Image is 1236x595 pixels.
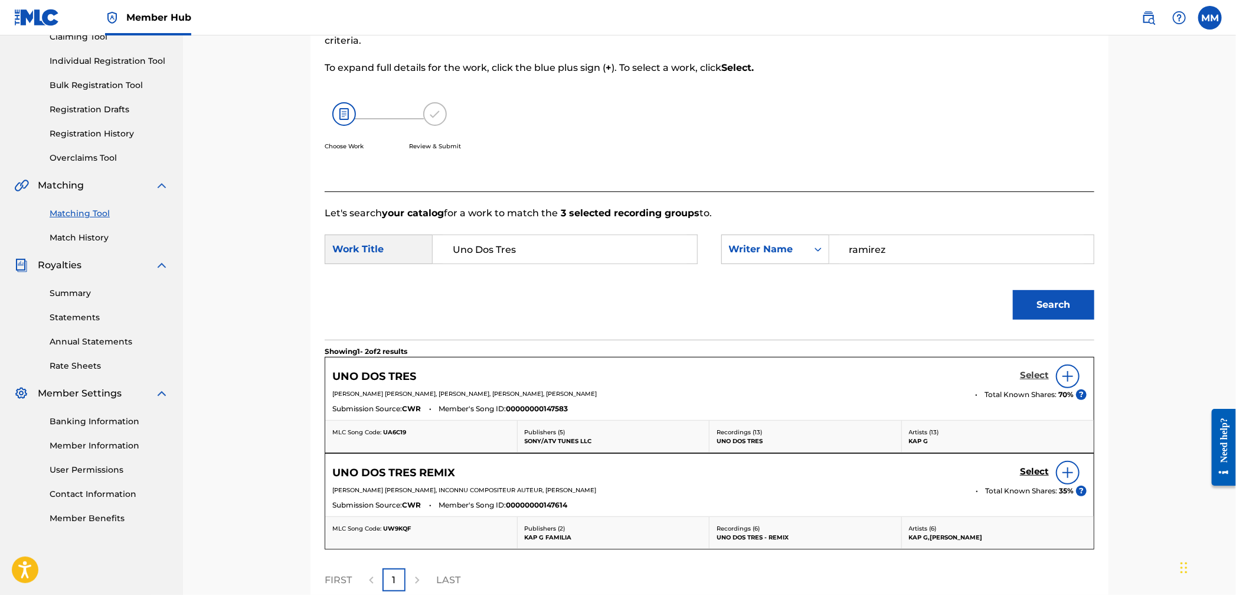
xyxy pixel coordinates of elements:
span: MLC Song Code: [332,525,381,532]
a: User Permissions [50,464,169,476]
h5: Select [1020,370,1049,381]
p: Publishers ( 2 ) [525,524,702,533]
div: User Menu [1198,6,1222,30]
p: 1 [393,573,396,587]
a: Individual Registration Tool [50,55,169,67]
img: info [1061,369,1075,383]
span: MLC Song Code: [332,428,381,436]
form: Search Form [325,220,1094,340]
a: Overclaims Tool [50,152,169,164]
img: MLC Logo [14,9,60,26]
span: CWR [402,404,421,414]
h5: UNO DOS TRES REMIX [332,466,455,480]
p: UNO DOS TRES [717,437,894,446]
span: UW9KQF [383,525,411,532]
a: Member Information [50,440,169,452]
div: Drag [1181,550,1188,586]
span: Submission Source: [332,404,402,414]
p: KAP G,[PERSON_NAME] [909,533,1087,542]
a: Bulk Registration Tool [50,79,169,92]
strong: Select. [721,62,754,73]
a: Contact Information [50,488,169,500]
span: Member's Song ID: [439,500,506,511]
span: UA6C19 [383,428,406,436]
a: Registration History [50,128,169,140]
span: Total Known Shares: [985,389,1058,400]
button: Search [1013,290,1094,320]
p: Publishers ( 5 ) [525,428,702,437]
a: Rate Sheets [50,360,169,372]
img: info [1061,466,1075,480]
a: Registration Drafts [50,103,169,116]
span: Matching [38,178,84,193]
span: Royalties [38,258,81,272]
span: Member Settings [38,386,122,401]
span: 35 % [1059,486,1074,496]
iframe: Chat Widget [1177,538,1236,595]
a: Statements [50,311,169,324]
a: Matching Tool [50,207,169,220]
a: Public Search [1137,6,1160,30]
p: KAP G [909,437,1087,446]
a: Match History [50,232,169,244]
a: Banking Information [50,415,169,428]
strong: 3 selected recording groups [558,207,699,219]
div: Help [1168,6,1191,30]
span: Member Hub [126,11,191,24]
a: Claiming Tool [50,31,169,43]
img: 26af456c4569493f7445.svg [332,102,356,126]
p: Artists ( 6 ) [909,524,1087,533]
p: Choose Work [325,142,364,151]
img: search [1142,11,1156,25]
img: Matching [14,178,29,193]
strong: your catalog [382,207,444,219]
span: 70 % [1058,389,1074,400]
p: FIRST [325,573,352,587]
span: [PERSON_NAME] [PERSON_NAME], [PERSON_NAME], [PERSON_NAME], [PERSON_NAME] [332,390,597,398]
span: CWR [402,500,421,511]
img: help [1172,11,1186,25]
img: expand [155,386,169,401]
p: Recordings ( 13 ) [717,428,894,437]
span: ? [1076,486,1087,496]
p: KAP G FAMILIA [525,533,702,542]
a: Annual Statements [50,336,169,348]
p: Recordings ( 6 ) [717,524,894,533]
p: Review & Submit [409,142,461,151]
strong: + [606,62,612,73]
img: Royalties [14,258,28,272]
p: LAST [436,573,460,587]
span: ? [1076,389,1087,400]
p: Showing 1 - 2 of 2 results [325,346,407,357]
h5: Select [1020,466,1049,477]
p: Let's search for a work to match the to. [325,206,1094,220]
span: [PERSON_NAME] [PERSON_NAME], INCONNU COMPOSITEUR AUTEUR, [PERSON_NAME] [332,486,596,494]
span: 00000000147614 [506,500,567,511]
span: 00000000147583 [506,404,568,414]
p: Artists ( 13 ) [909,428,1087,437]
h5: UNO DOS TRES [332,370,416,383]
span: Member's Song ID: [439,404,506,414]
img: 173f8e8b57e69610e344.svg [423,102,447,126]
a: Summary [50,287,169,300]
img: Top Rightsholder [105,11,119,25]
p: To expand full details for the work, click the blue plus sign ( ). To select a work, click [325,61,917,75]
span: Total Known Shares: [985,486,1059,496]
p: UNO DOS TRES - REMIX [717,533,894,542]
img: expand [155,178,169,193]
span: Submission Source: [332,500,402,511]
img: expand [155,258,169,272]
a: Member Benefits [50,512,169,525]
iframe: Resource Center [1203,399,1236,495]
p: SONY/ATV TUNES LLC [525,437,702,446]
div: Writer Name [729,242,800,256]
img: Member Settings [14,386,28,401]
